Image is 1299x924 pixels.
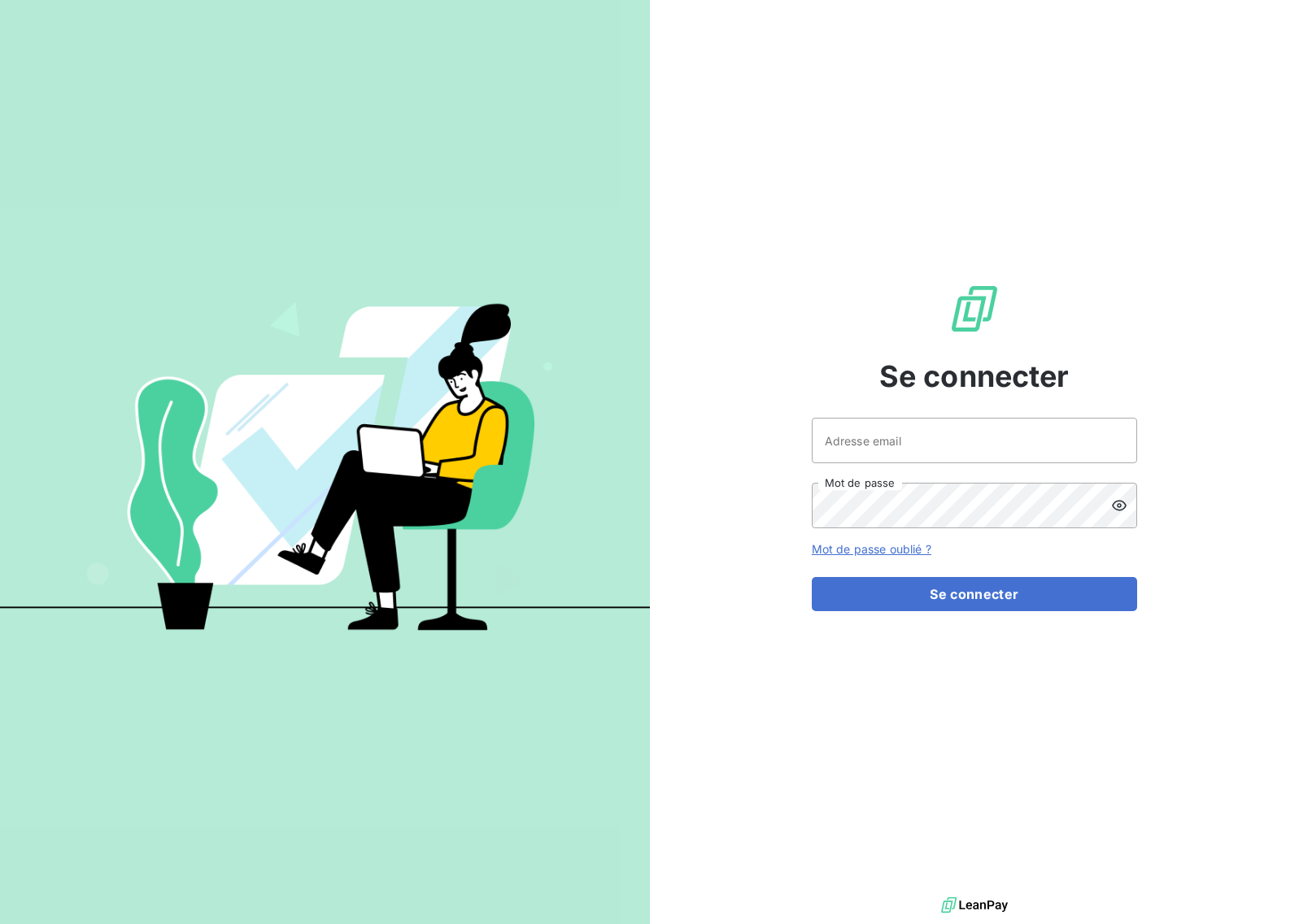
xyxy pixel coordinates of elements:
img: Logo LeanPay [948,283,1000,335]
a: Mot de passe oublié ? [812,542,931,556]
button: Se connecter [812,577,1137,611]
img: logo [941,893,1008,917]
input: placeholder [812,418,1137,463]
span: Se connecter [879,354,1070,398]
